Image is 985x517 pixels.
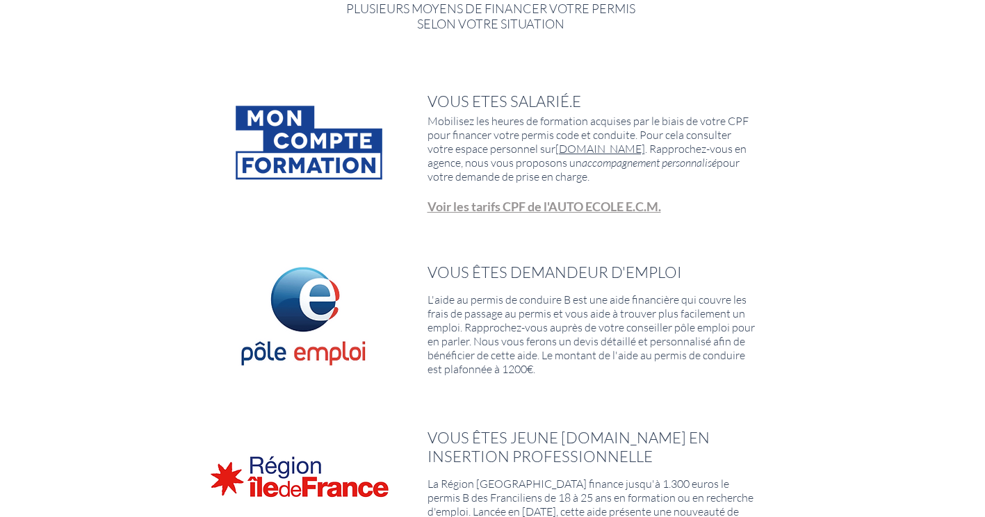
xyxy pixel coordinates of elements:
[582,156,717,170] span: accompagnement personnalisé
[346,1,635,16] span: PLUSIEURS MOYENS DE FINANCER VOTRE PERMIS
[417,16,564,31] span: SELON VOTRE SITUATION
[555,142,645,156] a: [DOMAIN_NAME]
[428,114,749,183] span: Mobilisez les heures de formation acquises par le biais de votre CPF pour financer votre permis c...
[428,92,581,110] span: VOUS ETES SALARIÉ.E
[428,199,661,214] a: Voir les tarifs CPF de l'AUTO ECOLE E.C.M.
[206,437,398,516] img: LOGO_RIDF_2019_COULEUR.png
[428,263,682,281] span: VOUS ÊTES DEMANDEUR D'EMPLOI
[728,147,985,516] iframe: Wix Chat
[220,92,398,192] img: logo_moncompteformation_rvb.png
[215,258,390,373] img: Capture d’écran 2021-12-13 à 17.23.46.png
[428,428,710,466] span: VOUS ÊTES JEUNE [DOMAIN_NAME] EN INSERTION PROFESSIONNELLE
[428,293,755,376] span: L'aide au permis de conduire B est une aide financière qui couvre les frais de passage au permis ...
